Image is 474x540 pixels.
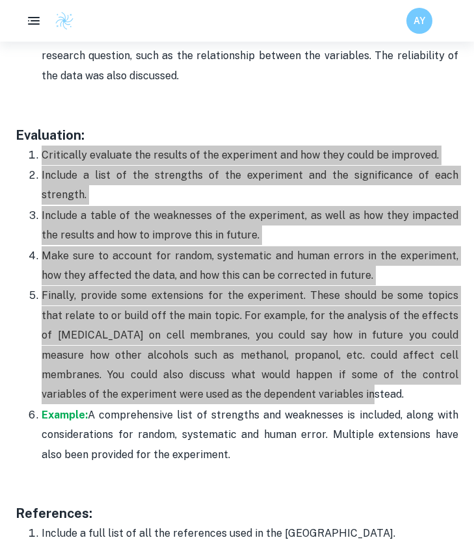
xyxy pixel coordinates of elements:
p: Critically evaluate the results of the experiment and how they could be improved. [42,146,458,165]
h3: References: [16,504,458,523]
a: Clastify logo [47,11,74,31]
img: Clastify logo [55,11,74,31]
p: Include a table of the weaknesses of the experiment, as well as how they impacted the results and... [42,206,458,246]
a: Example: [42,409,88,421]
p: Finally, provide some extensions for the experiment. These should be some topics that relate to o... [42,286,458,404]
h6: AY [412,14,427,28]
button: AY [406,8,432,34]
p: Make sure to account for random, systematic and human errors in the experiment, how they affected... [42,246,458,286]
p: A comprehensive list of strengths and weaknesses is included, along with considerations for rando... [42,405,458,465]
p: Include a list of the strengths of the experiment and the significance of each strength. [42,166,458,205]
span: Evaluation: [16,127,85,143]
